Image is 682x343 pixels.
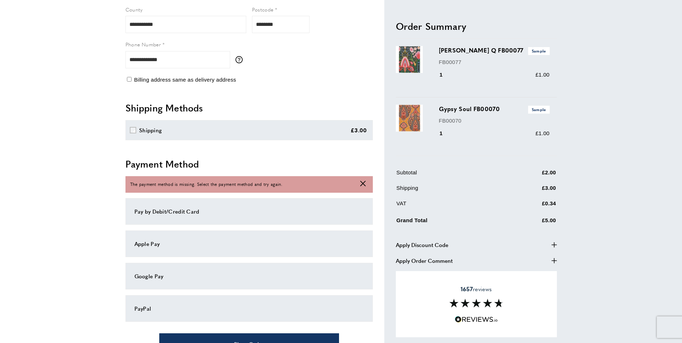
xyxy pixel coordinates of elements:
[397,184,506,198] td: Shipping
[439,116,550,125] p: FB00070
[252,6,274,13] span: Postcode
[439,129,453,138] div: 1
[449,299,503,307] img: Reviews section
[396,256,453,265] span: Apply Order Comment
[130,181,283,188] span: The payment method is missing. Select the payment method and try again.
[439,70,453,79] div: 1
[125,41,161,48] span: Phone Number
[134,239,364,248] div: Apple Pay
[439,58,550,66] p: FB00077
[507,184,556,198] td: £3.00
[439,46,550,55] h3: [PERSON_NAME] Q FB00077
[134,207,364,216] div: Pay by Debit/Credit Card
[134,77,236,83] span: Billing address same as delivery address
[461,285,473,293] strong: 1657
[396,105,423,132] img: Gypsy Soul FB00070
[396,46,423,73] img: Susie Q FB00077
[125,157,373,170] h2: Payment Method
[397,168,506,182] td: Subtotal
[528,106,550,113] span: Sample
[535,130,549,136] span: £1.00
[439,105,550,113] h3: Gypsy Soul FB00070
[125,6,143,13] span: County
[397,199,506,213] td: VAT
[455,316,498,323] img: Reviews.io 5 stars
[139,126,162,134] div: Shipping
[396,240,448,249] span: Apply Discount Code
[125,101,373,114] h2: Shipping Methods
[351,126,367,134] div: £3.00
[528,47,550,55] span: Sample
[507,215,556,230] td: £5.00
[127,77,132,82] input: Billing address same as delivery address
[507,168,556,182] td: £2.00
[134,272,364,280] div: Google Pay
[397,215,506,230] td: Grand Total
[535,72,549,78] span: £1.00
[396,19,557,32] h2: Order Summary
[134,304,364,313] div: PayPal
[235,56,246,63] button: More information
[507,199,556,213] td: £0.34
[461,285,492,293] span: reviews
